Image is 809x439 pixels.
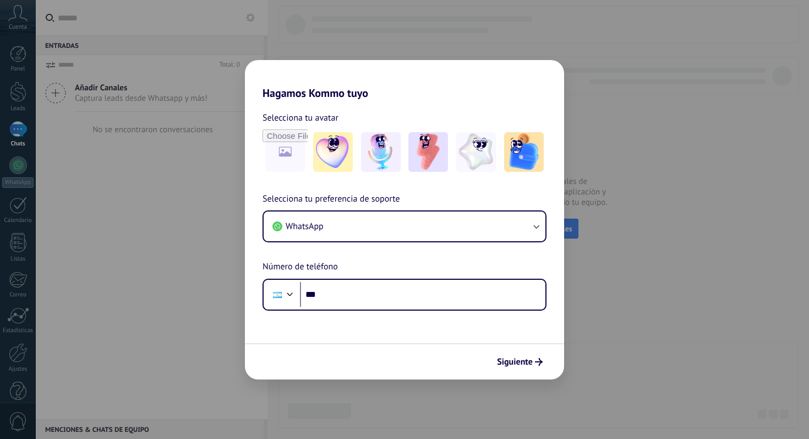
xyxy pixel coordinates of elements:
span: Siguiente [497,358,533,366]
h2: Hagamos Kommo tuyo [245,60,564,100]
img: -4.jpeg [456,132,496,172]
span: Número de teléfono [263,260,338,274]
span: Selecciona tu preferencia de soporte [263,192,400,207]
button: WhatsApp [264,212,545,241]
img: -3.jpeg [408,132,448,172]
img: -2.jpeg [361,132,401,172]
div: Argentina: + 54 [267,283,288,306]
button: Siguiente [492,353,548,371]
img: -1.jpeg [313,132,353,172]
span: WhatsApp [286,221,324,232]
img: -5.jpeg [504,132,544,172]
span: Selecciona tu avatar [263,111,338,125]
